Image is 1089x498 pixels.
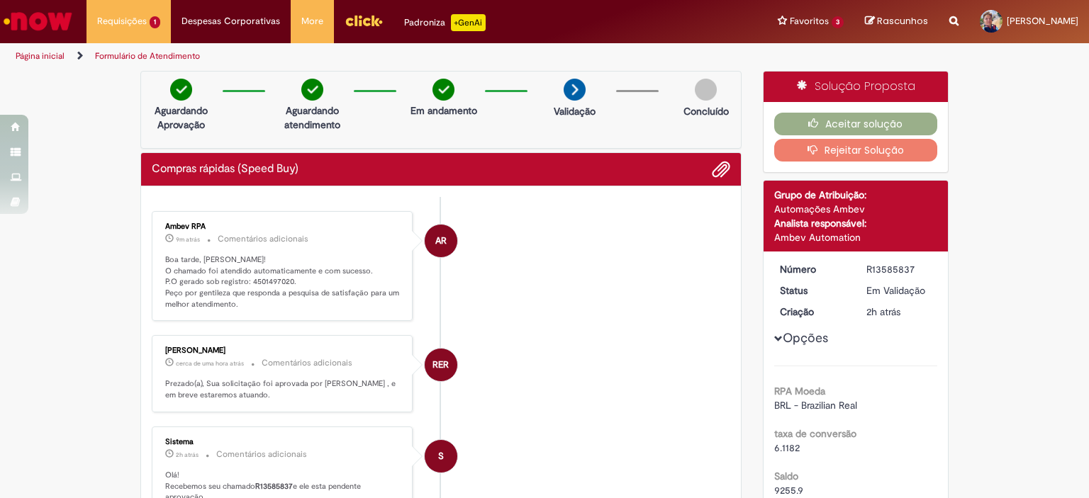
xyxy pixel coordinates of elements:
p: Em andamento [411,103,477,118]
ul: Trilhas de página [11,43,715,69]
span: 3 [832,16,844,28]
div: Automações Ambev [774,202,938,216]
img: arrow-next.png [564,79,586,101]
span: RER [432,348,449,382]
dt: Criação [769,305,856,319]
img: check-circle-green.png [432,79,454,101]
span: BRL - Brazilian Real [774,399,857,412]
span: 9m atrás [176,235,200,244]
span: AR [435,224,447,258]
span: 6.1182 [774,441,800,454]
time: 01/10/2025 13:07:48 [176,359,244,368]
div: Sistema [165,438,401,446]
div: Ambev RPA [425,225,457,257]
span: Rascunhos [877,14,928,28]
small: Comentários adicionais [262,357,352,369]
img: check-circle-green.png [170,79,192,101]
b: Saldo [774,470,798,482]
span: [PERSON_NAME] [1007,15,1078,27]
span: 2h atrás [176,451,199,459]
div: Rafael Eduardo Rigonato De Almeida [425,349,457,381]
h2: Compras rápidas (Speed Buy) Histórico de tíquete [152,163,298,176]
img: click_logo_yellow_360x200.png [345,10,383,31]
button: Adicionar anexos [712,160,730,179]
div: [PERSON_NAME] [165,346,401,355]
p: Concluído [683,104,729,118]
div: Analista responsável: [774,216,938,230]
span: Requisições [97,14,147,28]
div: Grupo de Atribuição: [774,188,938,202]
span: 2h atrás [866,305,900,318]
span: cerca de uma hora atrás [176,359,244,368]
dt: Status [769,283,856,298]
dt: Número [769,262,856,276]
span: Despesas Corporativas [181,14,280,28]
small: Comentários adicionais [218,233,308,245]
time: 01/10/2025 12:46:01 [866,305,900,318]
b: RPA Moeda [774,385,825,397]
div: R13585837 [866,262,932,276]
p: Boa tarde, [PERSON_NAME]! O chamado foi atendido automaticamente e com sucesso. P.O gerado sob re... [165,254,401,310]
span: Favoritos [790,14,829,28]
div: Solução Proposta [764,72,949,102]
span: S [438,439,444,473]
span: 9255.9 [774,484,803,497]
div: Ambev RPA [165,222,401,231]
div: Ambev Automation [774,230,938,244]
button: Rejeitar Solução [774,139,938,162]
time: 01/10/2025 12:46:14 [176,451,199,459]
span: 1 [150,16,160,28]
div: Em Validação [866,283,932,298]
img: img-circle-grey.png [695,79,717,101]
img: check-circle-green.png [301,79,323,101]
div: 01/10/2025 12:46:01 [866,305,932,319]
img: ServiceNow [1,7,74,35]
small: Comentários adicionais [216,448,307,460]
p: Validação [554,104,596,118]
button: Aceitar solução [774,113,938,135]
span: More [301,14,323,28]
time: 01/10/2025 14:26:46 [176,235,200,244]
b: taxa de conversão [774,427,856,440]
p: +GenAi [451,14,486,31]
p: Aguardando Aprovação [147,103,216,132]
a: Formulário de Atendimento [95,50,200,62]
div: Padroniza [404,14,486,31]
a: Rascunhos [865,15,928,28]
a: Página inicial [16,50,65,62]
b: R13585837 [255,481,293,492]
p: Aguardando atendimento [278,103,347,132]
div: System [425,440,457,472]
p: Prezado(a), Sua solicitação foi aprovada por [PERSON_NAME] , e em breve estaremos atuando. [165,378,401,400]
